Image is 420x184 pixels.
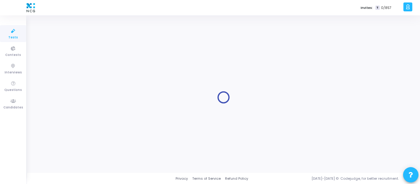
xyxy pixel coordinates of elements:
[3,105,23,110] span: Candidates
[248,176,412,181] div: [DATE]-[DATE] © Codejudge, for better recruitment.
[5,70,22,75] span: Interviews
[381,5,391,10] span: 0/857
[5,53,21,58] span: Contests
[4,88,22,93] span: Questions
[176,176,188,181] a: Privacy
[361,5,373,10] label: Invites:
[225,176,248,181] a: Refund Policy
[8,35,18,40] span: Tests
[192,176,221,181] a: Terms of Service
[25,2,37,14] img: logo
[375,6,379,10] span: T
